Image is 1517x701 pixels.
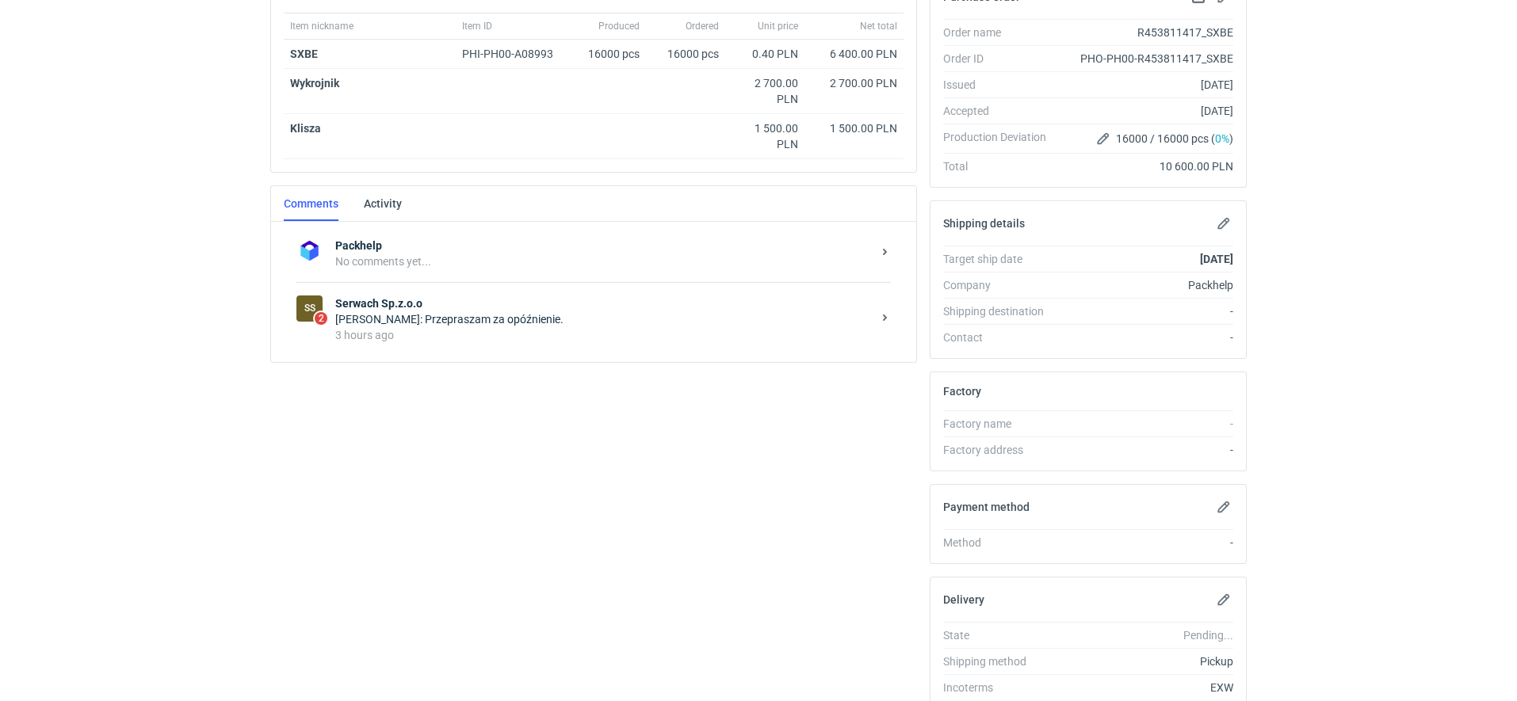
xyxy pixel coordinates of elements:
[575,40,646,69] div: 16000 pcs
[1059,680,1233,695] div: EXW
[1059,330,1233,345] div: -
[943,416,1059,432] div: Factory name
[290,20,353,32] span: Item nickname
[943,277,1059,293] div: Company
[1214,214,1233,233] button: Edit shipping details
[296,295,323,322] div: Serwach Sp.z.o.o
[943,680,1059,695] div: Incoterms
[943,627,1059,643] div: State
[811,75,897,91] div: 2 700.00 PLN
[943,442,1059,458] div: Factory address
[1214,497,1233,516] button: Edit payment method
[315,312,327,325] span: 2
[1214,590,1233,609] button: Edit delivery details
[646,40,725,69] div: 16000 pcs
[296,295,323,322] figcaption: SS
[462,20,492,32] span: Item ID
[1059,103,1233,119] div: [DATE]
[1059,25,1233,40] div: R453811417_SXBE
[943,535,1059,551] div: Method
[1183,629,1233,642] em: Pending...
[943,653,1059,669] div: Shipping method
[943,251,1059,267] div: Target ship date
[943,129,1059,148] div: Production Deviation
[290,77,339,90] strong: Wykrojnik
[1059,277,1233,293] div: Packhelp
[732,120,798,152] div: 1 500.00 PLN
[943,385,981,398] h2: Factory
[943,77,1059,93] div: Issued
[860,20,897,32] span: Net total
[943,103,1059,119] div: Accepted
[335,238,872,253] strong: Packhelp
[943,501,1030,513] h2: Payment method
[1059,158,1233,174] div: 10 600.00 PLN
[1094,129,1113,148] button: Edit production Deviation
[290,122,321,135] strong: Klisza
[296,238,323,264] img: Packhelp
[335,327,872,343] div: 3 hours ago
[1059,653,1233,669] div: Pickup
[943,25,1059,40] div: Order name
[758,20,798,32] span: Unit price
[598,20,640,32] span: Produced
[462,46,568,62] div: PHI-PH00-A08993
[811,120,897,136] div: 1 500.00 PLN
[290,48,318,60] a: SXBE
[335,295,872,311] strong: Serwach Sp.z.o.o
[686,20,719,32] span: Ordered
[732,46,798,62] div: 0.40 PLN
[335,311,872,327] div: [PERSON_NAME]: Przepraszam za opóźnienie.
[1116,131,1233,147] span: 16000 / 16000 pcs ( )
[1059,303,1233,319] div: -
[1059,77,1233,93] div: [DATE]
[1215,132,1229,145] span: 0%
[732,75,798,107] div: 2 700.00 PLN
[1059,535,1233,551] div: -
[811,46,897,62] div: 6 400.00 PLN
[364,186,402,221] a: Activity
[943,158,1059,174] div: Total
[284,186,338,221] a: Comments
[335,253,872,269] div: No comments yet...
[943,217,1025,230] h2: Shipping details
[1059,416,1233,432] div: -
[943,51,1059,67] div: Order ID
[1200,253,1233,265] strong: [DATE]
[943,593,984,606] h2: Delivery
[1059,442,1233,458] div: -
[943,303,1059,319] div: Shipping destination
[1059,51,1233,67] div: PHO-PH00-R453811417_SXBE
[943,330,1059,345] div: Contact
